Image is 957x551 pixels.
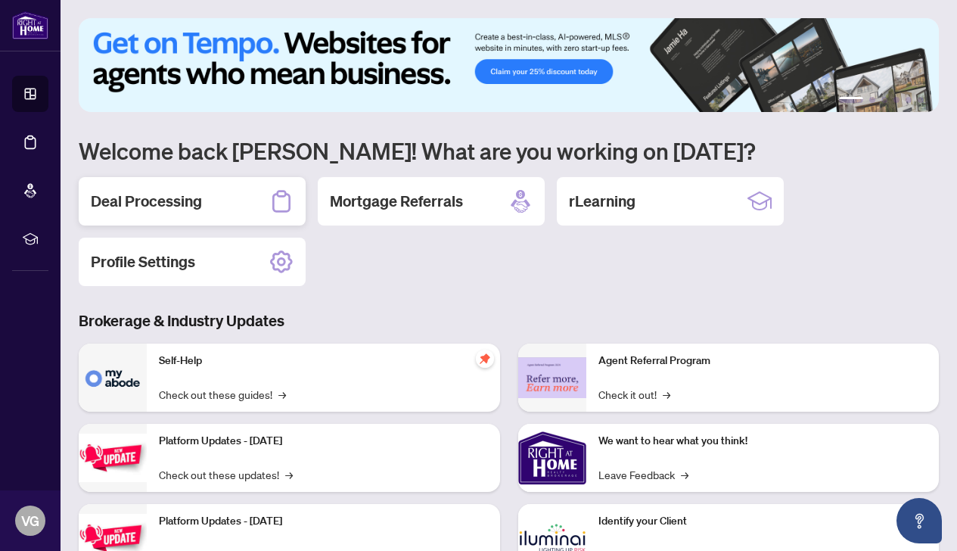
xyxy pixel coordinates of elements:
button: 5 [906,97,912,103]
a: Check out these guides!→ [159,386,286,403]
a: Check out these updates!→ [159,466,293,483]
p: Agent Referral Program [598,353,927,369]
span: → [285,466,293,483]
button: 6 [918,97,924,103]
span: → [663,386,670,403]
a: Leave Feedback→ [598,466,688,483]
span: VG [21,510,39,531]
p: Identify your Client [598,513,927,530]
h2: Mortgage Referrals [330,191,463,212]
img: Agent Referral Program [518,357,586,399]
h1: Welcome back [PERSON_NAME]! What are you working on [DATE]? [79,136,939,165]
img: Slide 0 [79,18,939,112]
p: We want to hear what you think! [598,433,927,450]
img: logo [12,11,48,39]
button: 2 [869,97,875,103]
button: Open asap [896,498,942,543]
button: 4 [893,97,900,103]
span: pushpin [476,350,494,368]
h3: Brokerage & Industry Updates [79,310,939,332]
a: Check it out!→ [598,386,670,403]
p: Self-Help [159,353,488,369]
button: 1 [839,97,863,103]
img: Platform Updates - July 21, 2025 [79,434,147,481]
h2: rLearning [569,191,635,212]
span: → [681,466,688,483]
img: We want to hear what you think! [518,424,586,492]
p: Platform Updates - [DATE] [159,433,488,450]
span: → [278,386,286,403]
h2: Profile Settings [91,251,195,272]
h2: Deal Processing [91,191,202,212]
p: Platform Updates - [DATE] [159,513,488,530]
img: Self-Help [79,344,147,412]
button: 3 [881,97,887,103]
